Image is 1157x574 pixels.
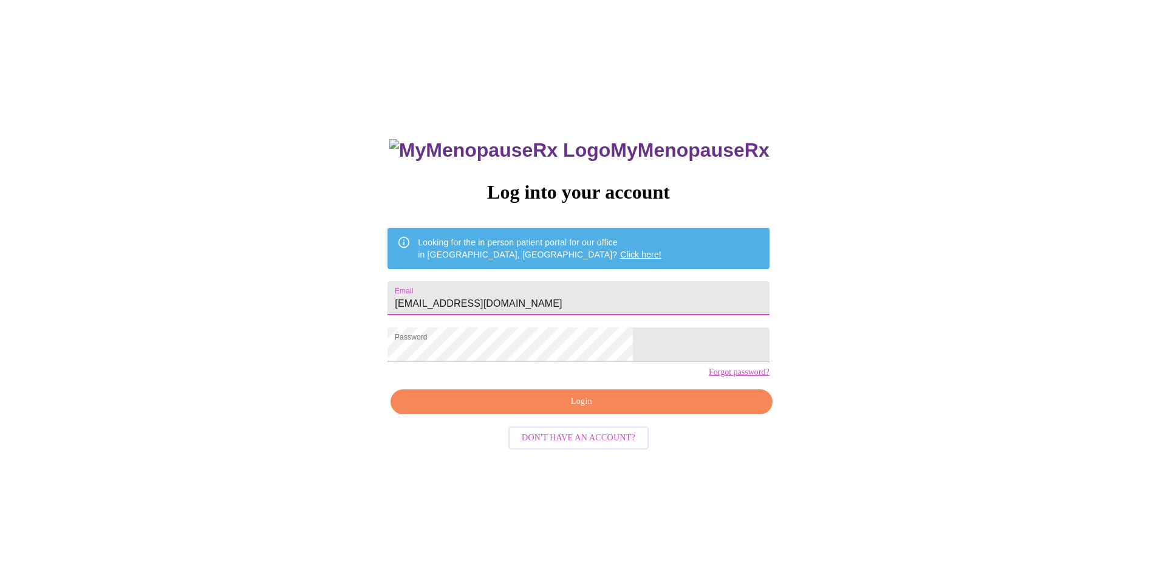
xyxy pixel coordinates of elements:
[418,231,661,265] div: Looking for the in person patient portal for our office in [GEOGRAPHIC_DATA], [GEOGRAPHIC_DATA]?
[620,250,661,259] a: Click here!
[522,431,635,446] span: Don't have an account?
[508,426,649,450] button: Don't have an account?
[709,367,770,377] a: Forgot password?
[389,139,770,162] h3: MyMenopauseRx
[391,389,772,414] button: Login
[387,181,769,203] h3: Log into your account
[404,394,758,409] span: Login
[389,139,610,162] img: MyMenopauseRx Logo
[505,431,652,442] a: Don't have an account?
